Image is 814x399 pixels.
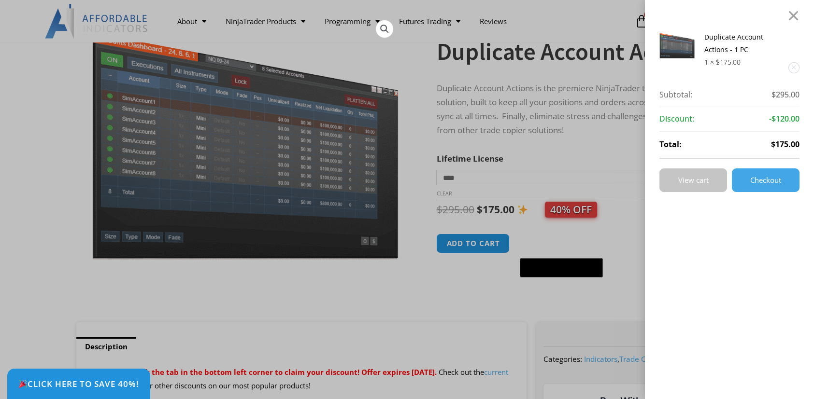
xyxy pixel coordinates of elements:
[678,177,709,184] span: View cart
[716,57,741,67] bdi: 175.00
[659,138,682,152] strong: Total:
[659,112,694,126] strong: Discount:
[704,32,763,54] a: Duplicate Account Actions - 1 PC
[771,138,800,152] span: $175.00
[376,20,393,38] a: View full-screen image gallery
[18,380,139,388] span: Click Here to save 40%!
[19,380,27,388] img: 🎉
[732,168,800,192] a: Checkout
[769,112,800,126] span: -$120.00
[659,168,727,192] a: View cart
[659,31,695,59] img: Screenshot 2024-08-26 15414455555 | Affordable Indicators – NinjaTrader
[659,88,692,102] strong: Subtotal:
[750,177,781,184] span: Checkout
[716,57,720,67] span: $
[7,369,150,399] a: 🎉Click Here to save 40%!
[520,258,603,277] button: Buy with GPay
[771,88,800,102] span: $295.00
[704,57,714,67] span: 1 ×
